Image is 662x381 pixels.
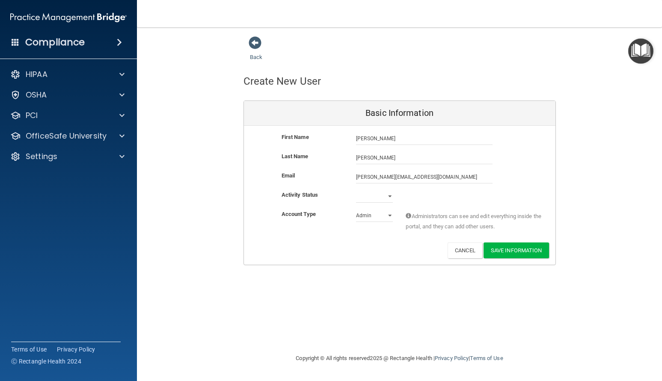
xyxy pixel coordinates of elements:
[26,69,47,80] p: HIPAA
[250,44,262,60] a: Back
[25,36,85,48] h4: Compliance
[628,38,653,64] button: Open Resource Center
[10,90,125,100] a: OSHA
[10,131,125,141] a: OfficeSafe University
[282,134,309,140] b: First Name
[26,131,107,141] p: OfficeSafe University
[484,242,549,258] button: Save Information
[10,9,127,26] img: PMB logo
[514,320,652,354] iframe: Drift Widget Chat Controller
[26,90,47,100] p: OSHA
[57,345,95,354] a: Privacy Policy
[243,345,556,372] div: Copyright © All rights reserved 2025 @ Rectangle Health | |
[448,242,482,258] button: Cancel
[26,110,38,121] p: PCI
[243,76,321,87] h4: Create New User
[406,211,542,232] span: Administrators can see and edit everything inside the portal, and they can add other users.
[11,345,47,354] a: Terms of Use
[282,153,309,159] b: Last Name
[11,357,81,366] span: Ⓒ Rectangle Health 2024
[282,172,295,179] b: Email
[435,355,469,361] a: Privacy Policy
[10,69,125,80] a: HIPAA
[26,151,57,162] p: Settings
[10,110,125,121] a: PCI
[470,355,503,361] a: Terms of Use
[282,211,316,217] b: Account Type
[10,151,125,162] a: Settings
[244,101,555,126] div: Basic Information
[282,192,318,198] b: Activity Status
